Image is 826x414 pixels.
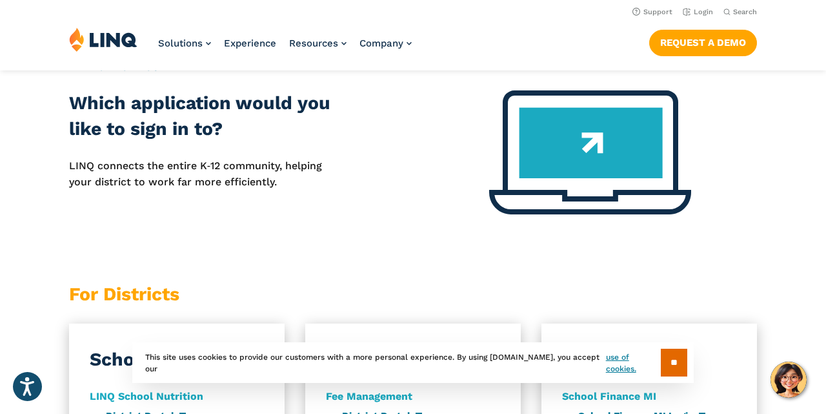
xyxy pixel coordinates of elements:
div: This site uses cookies to provide our customers with a more personal experience. By using [DOMAIN... [132,342,694,383]
h2: Which application would you like to sign in to? [69,90,344,143]
a: Resources [289,37,347,49]
a: Experience [224,37,276,49]
a: Company [359,37,412,49]
a: Support [632,8,672,16]
a: Request a Demo [649,30,757,56]
nav: Primary Navigation [158,27,412,70]
span: Resources [289,37,338,49]
button: Hello, have a question? Let’s chat. [771,362,807,398]
nav: Button Navigation [649,27,757,56]
span: Search [733,8,757,16]
button: Open Search Bar [723,7,757,17]
a: Solutions [158,37,211,49]
h3: School Nutrition [90,347,237,373]
a: Login [683,8,713,16]
h3: For Districts [69,282,285,307]
p: LINQ connects the entire K‑12 community, helping your district to work far more efficiently. [69,158,344,190]
a: use of cookies. [606,351,661,375]
img: LINQ | K‑12 Software [69,27,137,52]
span: Solutions [158,37,203,49]
span: Company [359,37,403,49]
